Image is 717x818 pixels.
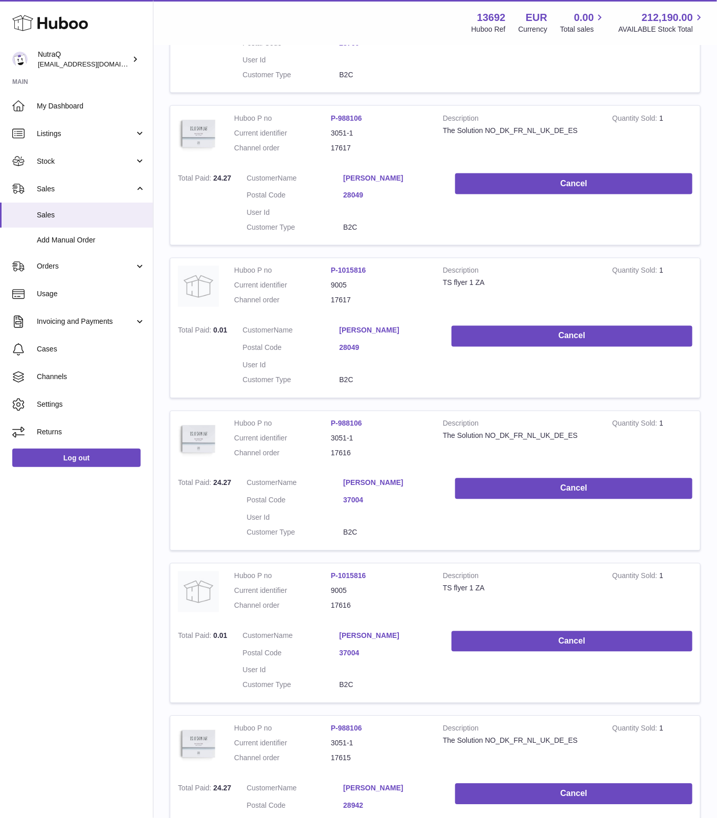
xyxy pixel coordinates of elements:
[37,344,145,354] span: Cases
[37,129,135,139] span: Listings
[331,128,428,138] dd: 3051-1
[331,586,428,596] dd: 9005
[613,419,660,430] strong: Quantity Sold
[343,528,440,538] dd: B2C
[443,724,597,736] strong: Description
[234,266,331,276] dt: Huboo P no
[618,11,705,34] a: 212,190.00 AVAILABLE Stock Total
[234,114,331,123] dt: Huboo P no
[247,173,343,186] dt: Name
[331,724,362,733] a: P-988106
[234,601,331,611] dt: Channel order
[331,296,428,305] dd: 17617
[443,114,597,126] strong: Description
[178,724,219,765] img: 136921728478892.jpg
[331,434,428,444] dd: 3051-1
[443,278,597,288] div: TS flyer 1 ZA
[605,716,700,776] td: 1
[37,372,145,382] span: Channels
[340,70,436,80] dd: B2C
[178,326,213,337] strong: Total Paid
[477,11,506,25] strong: 13692
[234,128,331,138] dt: Current identifier
[331,601,428,611] dd: 17616
[331,281,428,291] dd: 9005
[613,267,660,277] strong: Quantity Sold
[178,784,213,795] strong: Total Paid
[560,25,606,34] span: Total sales
[340,375,436,385] dd: B2C
[613,114,660,125] strong: Quantity Sold
[243,361,340,370] dt: User Id
[343,496,440,505] a: 37004
[340,326,436,336] a: [PERSON_NAME]
[331,114,362,122] a: P-988106
[443,419,597,431] strong: Description
[455,478,692,499] button: Cancel
[247,513,343,523] dt: User Id
[331,754,428,763] dd: 17615
[247,528,343,538] dt: Customer Type
[213,174,231,182] span: 24.27
[243,632,274,640] span: Customer
[455,173,692,194] button: Cancel
[37,184,135,194] span: Sales
[343,223,440,233] dd: B2C
[234,449,331,458] dt: Channel order
[331,419,362,428] a: P-988106
[560,11,606,34] a: 0.00 Total sales
[234,281,331,291] dt: Current identifier
[12,449,141,467] a: Log out
[343,801,440,811] a: 28942
[247,496,343,508] dt: Postal Code
[526,11,547,25] strong: EUR
[618,25,705,34] span: AVAILABLE Stock Total
[178,266,219,307] img: no-photo.jpg
[247,784,343,796] dt: Name
[37,427,145,437] span: Returns
[37,289,145,299] span: Usage
[37,317,135,326] span: Invoicing and Payments
[331,572,366,580] a: P-1015816
[213,326,227,335] span: 0.01
[247,191,343,203] dt: Postal Code
[178,571,219,612] img: no-photo.jpg
[452,326,692,347] button: Cancel
[234,434,331,444] dt: Current identifier
[243,680,340,690] dt: Customer Type
[243,326,274,335] span: Customer
[243,375,340,385] dt: Customer Type
[38,60,150,68] span: [EMAIL_ADDRESS][DOMAIN_NAME]
[37,157,135,166] span: Stock
[37,210,145,220] span: Sales
[472,25,506,34] div: Huboo Ref
[37,261,135,271] span: Orders
[247,478,343,491] dt: Name
[213,632,227,640] span: 0.01
[234,419,331,429] dt: Huboo P no
[243,649,340,661] dt: Postal Code
[178,114,219,154] img: 136921728478892.jpg
[243,343,340,356] dt: Postal Code
[331,739,428,748] dd: 3051-1
[234,143,331,153] dt: Channel order
[605,106,700,166] td: 1
[243,666,340,675] dt: User Id
[247,208,343,218] dt: User Id
[443,126,597,136] div: The Solution NO_DK_FR_NL_UK_DE_ES
[37,235,145,245] span: Add Manual Order
[234,296,331,305] dt: Channel order
[331,267,366,275] a: P-1015816
[247,784,278,792] span: Customer
[340,343,436,353] a: 28049
[343,191,440,201] a: 28049
[243,55,340,65] dt: User Id
[519,25,548,34] div: Currency
[37,400,145,409] span: Settings
[234,739,331,748] dt: Current identifier
[178,632,213,643] strong: Total Paid
[605,258,700,318] td: 1
[340,680,436,690] dd: B2C
[234,571,331,581] dt: Huboo P no
[213,479,231,487] span: 24.27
